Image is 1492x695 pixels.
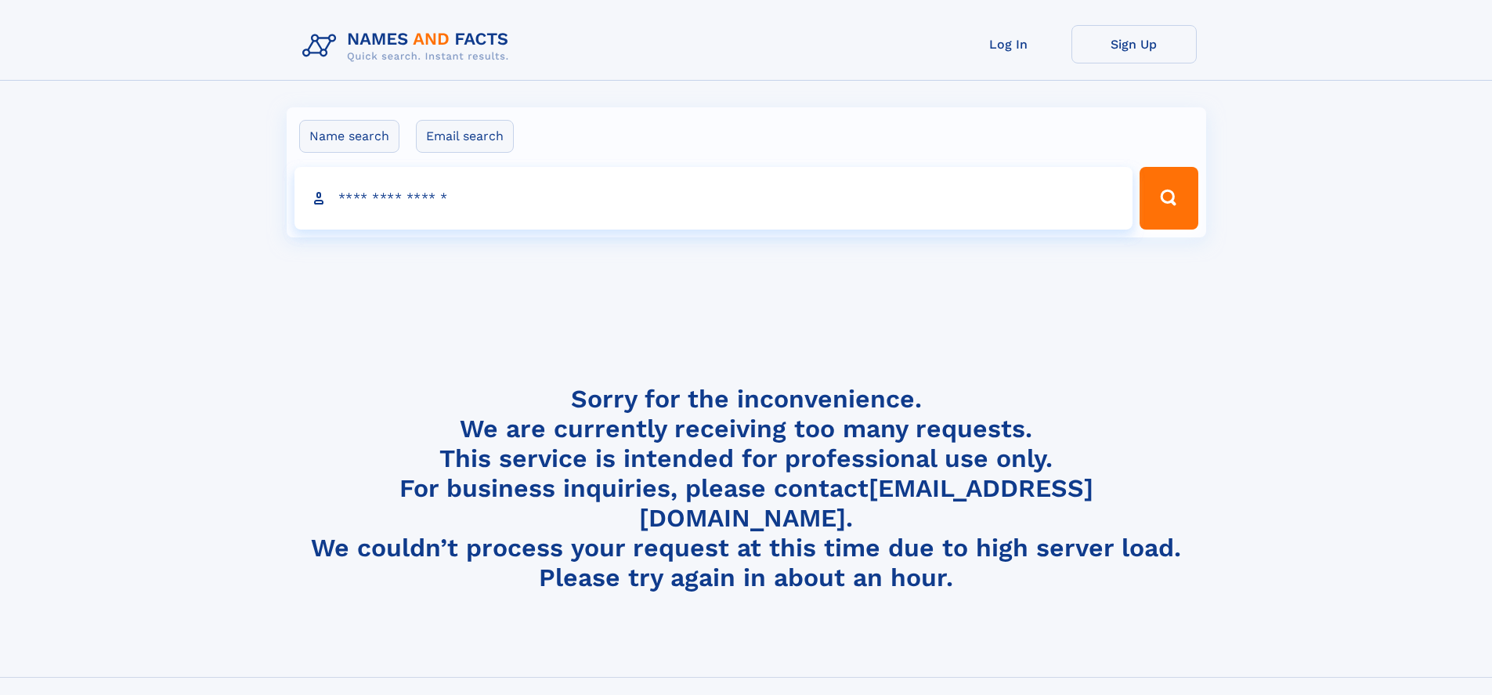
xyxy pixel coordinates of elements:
[1071,25,1197,63] a: Sign Up
[294,167,1133,230] input: search input
[296,384,1197,593] h4: Sorry for the inconvenience. We are currently receiving too many requests. This service is intend...
[296,25,522,67] img: Logo Names and Facts
[299,120,399,153] label: Name search
[416,120,514,153] label: Email search
[946,25,1071,63] a: Log In
[1140,167,1198,230] button: Search Button
[639,473,1093,533] a: [EMAIL_ADDRESS][DOMAIN_NAME]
